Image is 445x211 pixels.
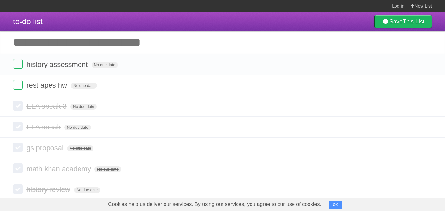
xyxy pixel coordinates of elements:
[70,104,97,110] span: No due date
[13,101,23,111] label: Done
[26,144,65,152] span: gs proposal
[13,122,23,131] label: Done
[26,165,93,173] span: math khan academy
[13,59,23,69] label: Done
[26,102,68,110] span: ELA speak 3
[26,60,89,68] span: history assessment
[26,123,62,131] span: ELA speak
[13,80,23,90] label: Done
[13,184,23,194] label: Done
[94,166,121,172] span: No due date
[64,125,91,130] span: No due date
[26,186,72,194] span: history review
[13,17,43,26] span: to-do list
[374,15,432,28] a: SaveThis List
[92,62,118,68] span: No due date
[67,145,93,151] span: No due date
[329,201,342,209] button: OK
[74,187,100,193] span: No due date
[13,143,23,152] label: Done
[403,18,424,25] b: This List
[13,163,23,173] label: Done
[26,81,69,89] span: rest apes hw
[102,198,328,211] span: Cookies help us deliver our services. By using our services, you agree to our use of cookies.
[71,83,97,89] span: No due date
